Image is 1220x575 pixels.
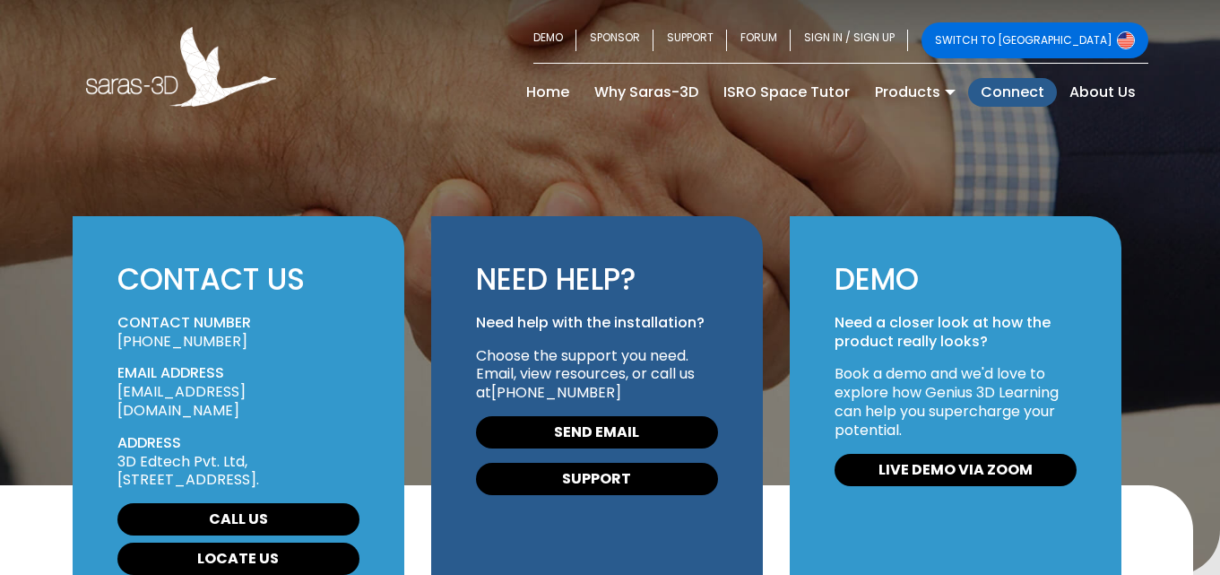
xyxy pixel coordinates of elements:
[835,261,1077,300] p: DEMO
[653,22,727,58] a: SUPPORT
[476,261,718,300] p: NEED HELP?
[835,365,1077,440] p: Book a demo and we'd love to explore how Genius 3D Learning can help you supercharge your potential.
[117,543,359,575] a: LOCATE US
[117,381,246,421] a: [EMAIL_ADDRESS][DOMAIN_NAME]
[921,22,1148,58] a: SWITCH TO [GEOGRAPHIC_DATA]
[117,331,247,352] a: [PHONE_NUMBER]
[835,454,1077,486] a: LIVE DEMO VIA ZOOM
[476,347,718,403] p: Choose the support you need. Email, view resources, or call us at
[862,78,968,107] a: Products
[835,314,1077,352] p: Need a closer look at how the product really looks?
[476,463,718,495] a: SUPPORT
[533,22,576,58] a: DEMO
[117,261,359,300] h1: CONTACT US
[576,22,653,58] a: SPONSOR
[491,382,621,403] a: [PHONE_NUMBER]
[86,27,277,107] img: Saras 3D
[476,416,718,449] a: SEND EMAIL
[117,453,359,491] p: 3D Edtech Pvt. Ltd, [STREET_ADDRESS].
[791,22,908,58] a: SIGN IN / SIGN UP
[476,314,718,333] p: Need help with the installation?
[117,364,359,383] p: EMAIL ADDRESS
[711,78,862,107] a: ISRO Space Tutor
[117,434,359,453] p: ADDRESS
[117,503,359,536] a: CALL US
[582,78,711,107] a: Why Saras-3D
[727,22,791,58] a: FORUM
[968,78,1057,107] a: Connect
[117,314,359,333] p: CONTACT NUMBER
[1117,31,1135,49] img: Switch to USA
[1057,78,1148,107] a: About Us
[514,78,582,107] a: Home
